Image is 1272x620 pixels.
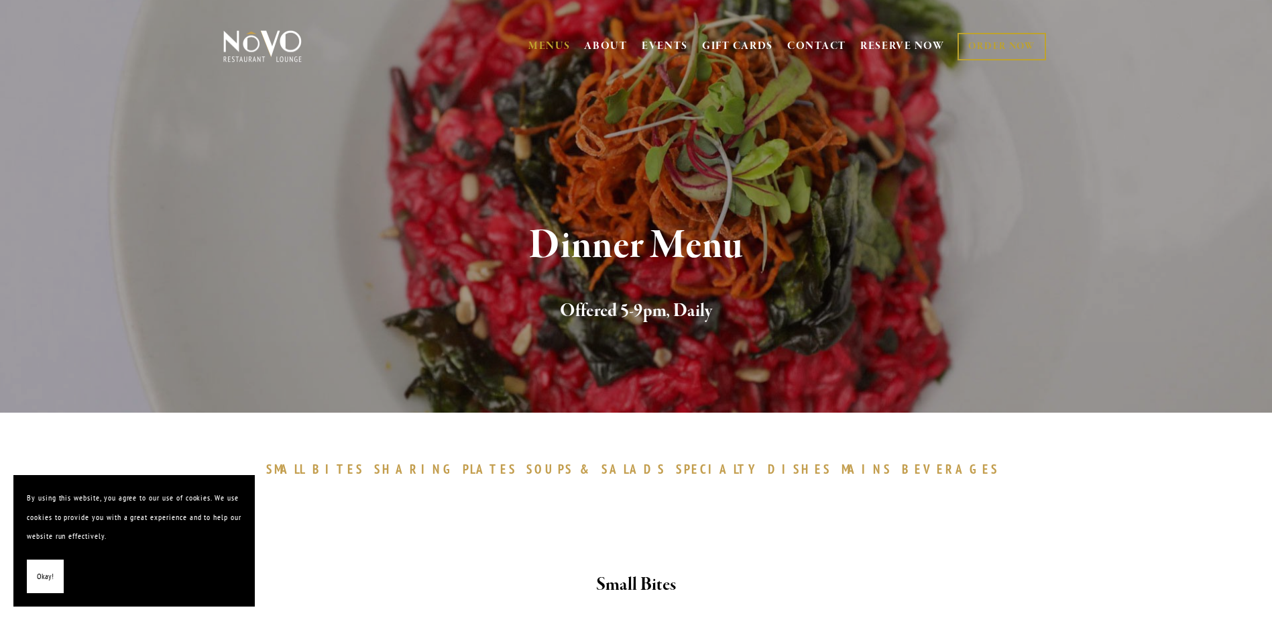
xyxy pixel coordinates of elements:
a: MAINS [842,461,899,477]
a: ABOUT [584,40,628,53]
span: SPECIALTY [676,461,762,477]
a: RESERVE NOW [860,34,945,59]
strong: Small Bites [596,573,676,597]
span: PLATES [463,461,517,477]
button: Okay! [27,560,64,594]
a: MENUS [528,40,571,53]
a: SOUPS&SALADS [526,461,672,477]
a: ORDER NOW [958,33,1045,60]
span: SALADS [601,461,666,477]
a: SMALLBITES [266,461,371,477]
span: MAINS [842,461,892,477]
a: SHARINGPLATES [374,461,523,477]
a: GIFT CARDS [702,34,773,59]
span: DISHES [768,461,831,477]
section: Cookie banner [13,475,255,607]
a: CONTACT [787,34,846,59]
span: Okay! [37,567,54,586]
span: SMALL [266,461,306,477]
span: & [580,461,595,477]
a: SPECIALTYDISHES [676,461,838,477]
span: SHARING [374,461,456,477]
p: By using this website, you agree to our use of cookies. We use cookies to provide you with a grea... [27,488,241,546]
span: SOUPS [526,461,573,477]
h2: Offered 5-9pm, Daily [245,297,1027,325]
span: BITES [312,461,364,477]
a: BEVERAGES [902,461,1006,477]
a: EVENTS [642,40,688,53]
span: BEVERAGES [902,461,1000,477]
img: Novo Restaurant &amp; Lounge [221,30,304,63]
h1: Dinner Menu [245,224,1027,268]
